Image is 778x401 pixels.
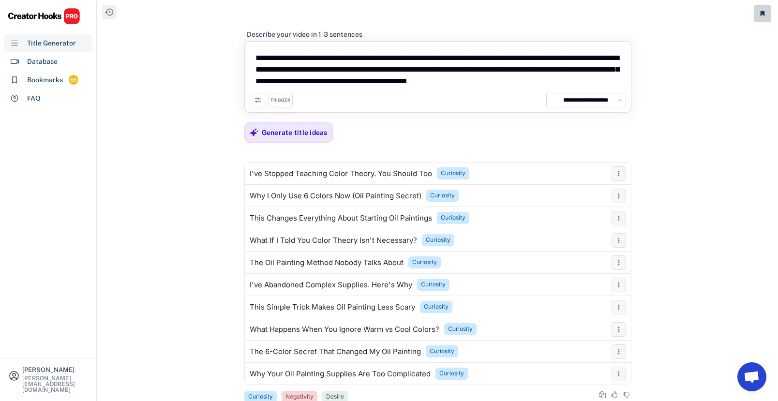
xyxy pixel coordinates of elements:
div: Curiosity [421,281,446,289]
div: The 6-Color Secret That Changed My Oil Painting [250,348,421,356]
div: [PERSON_NAME] [22,367,88,373]
div: Curiosity [430,192,455,200]
div: Title Generator [27,38,76,48]
div: The Oil Painting Method Nobody Talks About [250,259,404,267]
div: Curiosity [441,169,465,178]
div: I've Abandoned Complex Supplies. Here's Why [250,281,412,289]
div: Describe your video in 1-3 sentences [247,30,362,39]
div: This Simple Trick Makes Oil Painting Less Scary [250,303,415,311]
div: Curiosity [439,370,464,378]
div: FAQ [27,93,41,104]
div: Bookmarks [27,75,63,85]
div: Negativity [285,393,314,401]
div: Curiosity [441,214,465,222]
div: Curiosity [448,325,473,333]
div: Curiosity [430,347,454,356]
div: Generate title ideas [262,128,328,137]
div: I've Stopped Teaching Color Theory. You Should Too [250,170,432,178]
div: This Changes Everything About Starting Oil Paintings [250,214,432,222]
div: Curiosity [412,258,437,267]
img: channels4_profile.jpg [549,96,558,104]
div: Database [27,57,58,67]
div: What Happens When You Ignore Warm vs Cool Colors? [250,326,439,333]
div: [PERSON_NAME][EMAIL_ADDRESS][DOMAIN_NAME] [22,375,88,393]
div: Curiosity [248,393,273,401]
div: Desire [326,393,344,401]
div: Why Your Oil Painting Supplies Are Too Complicated [250,370,431,378]
div: Curiosity [426,236,450,244]
div: 65 [69,76,78,84]
div: Why I Only Use 6 Colors Now (Oil Painting Secret) [250,192,421,200]
a: Open chat [737,362,766,391]
div: What If I Told You Color Theory Isn't Necessary? [250,237,417,244]
div: Curiosity [424,303,449,311]
div: TRIGGER [270,97,290,104]
img: CHPRO%20Logo.svg [8,8,80,25]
